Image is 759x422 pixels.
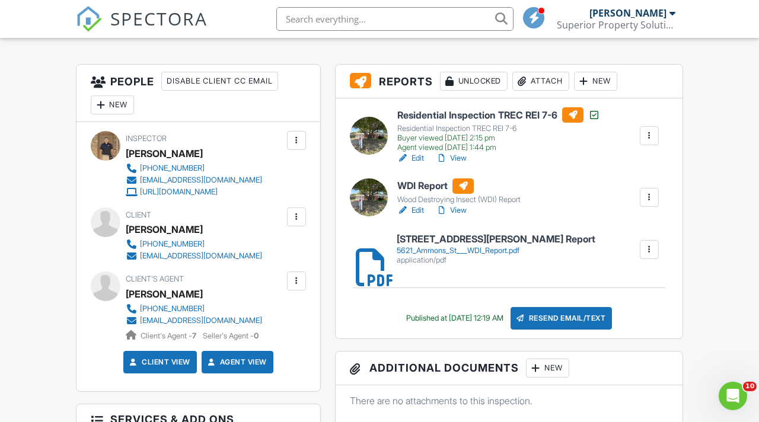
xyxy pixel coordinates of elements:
[126,303,262,315] a: [PHONE_NUMBER]
[719,382,747,410] iframe: Intercom live chat
[397,107,600,123] h6: Residential Inspection TREC REI 7-6
[126,274,184,283] span: Client's Agent
[127,356,190,368] a: Client View
[126,210,151,219] span: Client
[140,304,205,314] div: [PHONE_NUMBER]
[126,162,262,174] a: [PHONE_NUMBER]
[440,72,508,91] div: Unlocked
[126,145,203,162] div: [PERSON_NAME]
[511,307,613,330] div: Resend Email/Text
[336,351,683,385] h3: Additional Documents
[397,204,424,216] a: Edit
[397,133,600,143] div: Buyer viewed [DATE] 2:15 pm
[336,65,683,98] h3: Reports
[397,143,600,152] div: Agent viewed [DATE] 1:44 pm
[141,331,198,340] span: Client's Agent -
[397,234,595,245] h6: [STREET_ADDRESS][PERSON_NAME] Report
[276,7,514,31] input: Search everything...
[397,246,595,255] div: 5621_Ammons_St___WDI_Report.pdf
[397,107,600,152] a: Residential Inspection TREC REI 7-6 Residential Inspection TREC REI 7-6 Buyer viewed [DATE] 2:15 ...
[126,285,203,303] a: [PERSON_NAME]
[140,187,218,197] div: [URL][DOMAIN_NAME]
[126,238,262,250] a: [PHONE_NUMBER]
[126,186,262,198] a: [URL][DOMAIN_NAME]
[126,134,167,143] span: Inspector
[512,72,569,91] div: Attach
[557,19,675,31] div: Superior Property Solutions
[397,178,521,194] h6: WDI Report
[397,255,595,265] div: application/pdf
[206,356,267,368] a: Agent View
[574,72,617,91] div: New
[110,6,208,31] span: SPECTORA
[397,234,595,264] a: [STREET_ADDRESS][PERSON_NAME] Report 5621_Ammons_St___WDI_Report.pdf application/pdf
[140,175,262,185] div: [EMAIL_ADDRESS][DOMAIN_NAME]
[397,195,521,204] div: Wood Destroying Insect (WDI) Report
[436,152,467,164] a: View
[91,95,134,114] div: New
[397,152,424,164] a: Edit
[743,382,757,391] span: 10
[406,314,503,323] div: Published at [DATE] 12:19 AM
[192,331,196,340] strong: 7
[436,204,467,216] a: View
[126,174,262,186] a: [EMAIL_ADDRESS][DOMAIN_NAME]
[76,6,102,32] img: The Best Home Inspection Software - Spectora
[397,124,600,133] div: Residential Inspection TREC REI 7-6
[203,331,259,340] span: Seller's Agent -
[140,251,262,261] div: [EMAIL_ADDRESS][DOMAIN_NAME]
[126,315,262,327] a: [EMAIL_ADDRESS][DOMAIN_NAME]
[350,394,668,407] p: There are no attachments to this inspection.
[254,331,259,340] strong: 0
[140,316,262,325] div: [EMAIL_ADDRESS][DOMAIN_NAME]
[589,7,666,19] div: [PERSON_NAME]
[126,220,203,238] div: [PERSON_NAME]
[526,359,569,378] div: New
[76,16,208,41] a: SPECTORA
[126,250,262,262] a: [EMAIL_ADDRESS][DOMAIN_NAME]
[161,72,278,91] div: Disable Client CC Email
[76,65,320,122] h3: People
[140,164,205,173] div: [PHONE_NUMBER]
[397,178,521,204] a: WDI Report Wood Destroying Insect (WDI) Report
[140,239,205,249] div: [PHONE_NUMBER]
